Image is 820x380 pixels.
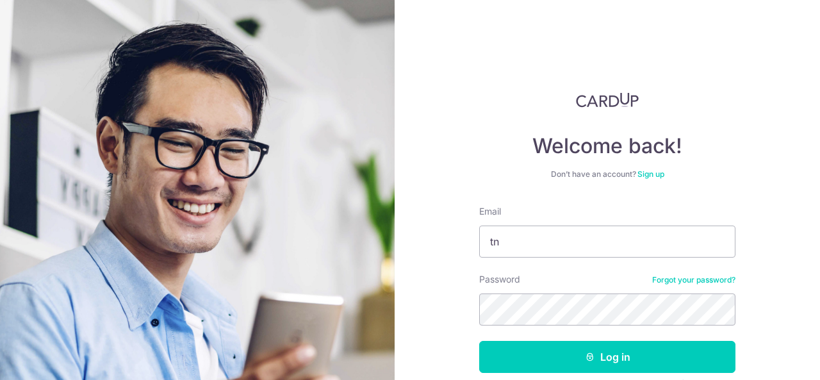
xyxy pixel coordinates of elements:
input: Enter your Email [479,226,735,258]
h4: Welcome back! [479,133,735,159]
label: Password [479,273,520,286]
label: Email [479,205,501,218]
a: Forgot your password? [652,275,735,285]
img: CardUp Logo [576,92,639,108]
a: Sign up [637,169,664,179]
div: Don’t have an account? [479,169,735,179]
button: Log in [479,341,735,373]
